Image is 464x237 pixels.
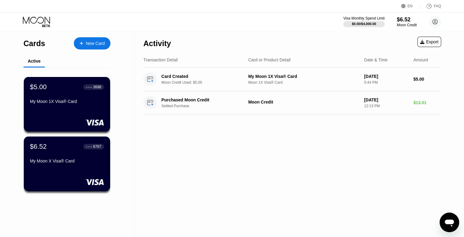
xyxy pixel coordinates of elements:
[440,213,459,232] iframe: Button to launch messaging window
[28,59,41,64] div: Active
[413,57,428,62] div: Amount
[364,104,408,108] div: 12:13 PM
[397,16,417,27] div: $6.52Moon Credit
[420,3,441,9] div: FAQ
[30,143,47,151] div: $6.52
[343,16,384,20] div: Visa Monthly Spend Limit
[364,97,408,102] div: [DATE]
[248,100,359,104] div: Moon Credit
[364,57,387,62] div: Date & Time
[248,80,359,85] div: Moon 1X Visa® Card
[93,85,101,89] div: 3688
[343,16,384,27] div: Visa Monthly Spend Limit$0.00/$4,000.00
[408,4,413,8] div: EN
[143,57,178,62] div: Transaction Detail
[30,83,47,91] div: $5.00
[24,137,110,191] div: $6.52● ● ● ●6767My Moon X Visa® Card
[143,91,441,115] div: Purchased Moon CreditSettled PurchaseMoon Credit[DATE]12:13 PM$13.01
[420,39,438,44] div: Export
[143,39,171,48] div: Activity
[248,74,359,79] div: My Moon 1X Visa® Card
[86,41,105,46] div: New Card
[397,23,417,27] div: Moon Credit
[93,144,101,149] div: 6767
[161,74,245,79] div: Card Created
[74,37,110,49] div: New Card
[364,80,408,85] div: 5:44 PM
[161,104,251,108] div: Settled Purchase
[143,67,441,91] div: Card CreatedMoon Credit Used: $5.00My Moon 1X Visa® CardMoon 1X Visa® Card[DATE]5:44 PM$5.00
[30,159,104,163] div: My Moon X Visa® Card
[417,37,441,47] div: Export
[413,77,441,82] div: $5.00
[434,4,441,8] div: FAQ
[161,97,245,102] div: Purchased Moon Credit
[30,99,104,104] div: My Moon 1X Visa® Card
[86,146,92,148] div: ● ● ● ●
[23,39,45,48] div: Cards
[364,74,408,79] div: [DATE]
[86,86,92,88] div: ● ● ● ●
[161,80,251,85] div: Moon Credit Used: $5.00
[24,77,110,132] div: $5.00● ● ● ●3688My Moon 1X Visa® Card
[352,22,376,26] div: $0.00 / $4,000.00
[248,57,291,62] div: Card or Product Detail
[413,100,441,105] div: $13.01
[401,3,420,9] div: EN
[397,16,417,23] div: $6.52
